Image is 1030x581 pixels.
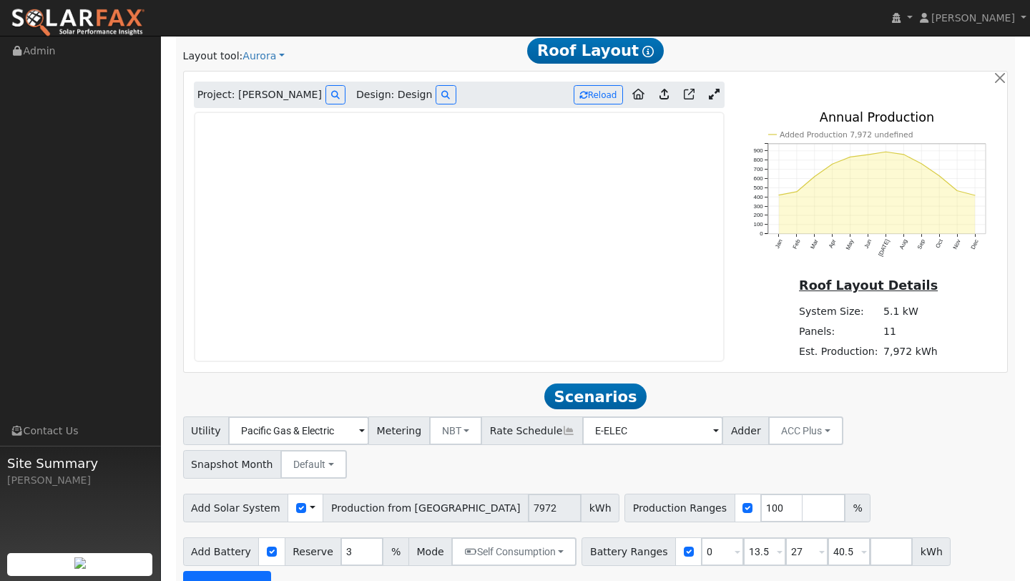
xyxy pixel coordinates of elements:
[356,87,432,102] span: Design: Design
[820,111,935,125] text: Annual Production
[797,341,881,361] td: Est. Production:
[228,416,369,445] input: Select a Utility
[938,175,941,177] circle: onclick=""
[581,494,619,522] span: kWh
[845,239,855,252] text: May
[753,167,763,173] text: 700
[451,537,577,566] button: Self Consumption
[931,12,1015,24] span: [PERSON_NAME]
[285,537,342,566] span: Reserve
[383,537,408,566] span: %
[760,231,763,238] text: 0
[912,537,951,566] span: kWh
[952,239,962,251] text: Nov
[753,148,763,155] text: 900
[867,154,869,156] circle: onclick=""
[828,238,838,249] text: Apr
[544,384,647,409] span: Scenarios
[242,49,285,64] a: Aurora
[797,321,881,341] td: Panels:
[11,8,145,38] img: SolarFax
[183,537,260,566] span: Add Battery
[7,454,153,473] span: Site Summary
[753,222,763,228] text: 100
[792,238,802,250] text: Feb
[624,494,735,522] span: Production Ranges
[7,473,153,488] div: [PERSON_NAME]
[183,494,289,522] span: Add Solar System
[582,416,723,445] input: Select a Rate Schedule
[916,238,926,250] text: Sep
[280,450,347,479] button: Default
[903,154,905,156] circle: onclick=""
[481,416,583,445] span: Rate Schedule
[704,84,725,106] a: Expand Aurora window
[831,163,833,165] circle: onclick=""
[183,416,230,445] span: Utility
[795,191,798,193] circle: onclick=""
[429,416,483,445] button: NBT
[956,190,958,192] circle: onclick=""
[753,175,763,182] text: 600
[627,84,650,107] a: Aurora to Home
[753,203,763,210] text: 300
[878,239,891,258] text: [DATE]
[881,301,940,321] td: 5.1 kW
[885,151,887,153] circle: onclick=""
[768,416,843,445] button: ACC Plus
[642,46,654,57] i: Show Help
[582,537,676,566] span: Battery Ranges
[921,163,923,165] circle: onclick=""
[799,278,938,293] u: Roof Layout Details
[183,50,243,62] span: Layout tool:
[898,239,908,251] text: Aug
[863,239,873,250] text: Jun
[183,450,282,479] span: Snapshot Month
[881,321,940,341] td: 11
[74,557,86,569] img: retrieve
[813,176,815,178] circle: onclick=""
[527,38,664,64] span: Roof Layout
[774,239,784,250] text: Jan
[974,195,976,197] circle: onclick=""
[408,537,452,566] span: Mode
[654,84,675,107] a: Upload consumption to Aurora project
[881,341,940,361] td: 7,972 kWh
[753,185,763,191] text: 500
[935,238,945,250] text: Oct
[970,239,980,251] text: Dec
[197,87,322,102] span: Project: [PERSON_NAME]
[797,301,881,321] td: System Size:
[722,416,769,445] span: Adder
[323,494,529,522] span: Production from [GEOGRAPHIC_DATA]
[368,416,430,445] span: Metering
[574,85,623,104] button: Reload
[753,157,763,164] text: 800
[753,213,763,219] text: 200
[810,238,820,250] text: Mar
[678,84,700,107] a: Open in Aurora
[849,156,851,158] circle: onclick=""
[778,194,780,196] circle: onclick=""
[753,194,763,200] text: 400
[780,130,913,140] text: Added Production 7,972 undefined
[845,494,870,522] span: %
